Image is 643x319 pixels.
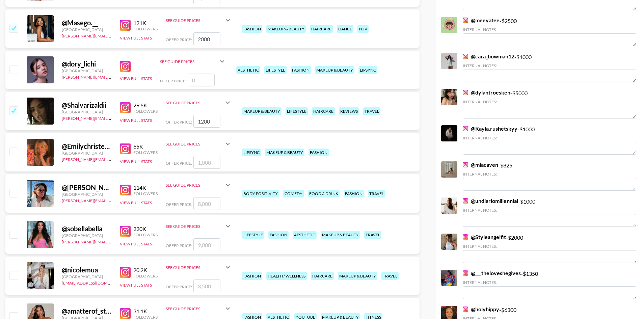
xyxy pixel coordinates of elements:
[62,183,112,192] div: @ [PERSON_NAME].mackenzlee
[463,63,636,68] div: Internal Notes:
[120,118,152,123] button: View Full Stats
[188,74,215,86] input: 0
[463,198,468,204] img: Instagram
[120,159,152,164] button: View Full Stats
[120,35,152,41] button: View Full Stats
[463,208,636,213] div: Internal Notes:
[120,226,131,237] img: Instagram
[344,190,364,197] div: fashion
[166,177,232,193] div: See Guide Prices
[321,231,360,239] div: makeup & beauty
[242,149,261,156] div: lipsync
[463,54,468,59] img: Instagram
[166,12,232,28] div: See Guide Prices
[463,161,498,168] a: @miacaven
[463,197,636,227] div: - $ 1000
[166,300,232,317] div: See Guide Prices
[193,238,220,251] input: 9,000
[120,143,131,154] img: Instagram
[166,141,224,147] div: See Guide Prices
[120,102,131,113] img: Instagram
[166,284,192,289] span: Offer Price:
[381,272,399,280] div: travel
[463,125,636,155] div: - $ 1000
[166,183,224,188] div: See Guide Prices
[166,95,232,111] div: See Guide Prices
[463,162,468,167] img: Instagram
[160,59,218,64] div: See Guide Prices
[193,32,220,45] input: 3,000
[266,272,307,280] div: health / wellness
[236,66,260,74] div: aesthetic
[463,270,521,276] a: @___theloveshegives
[193,156,220,169] input: 1,000
[265,149,304,156] div: makeup & beauty
[286,107,308,115] div: lifestyle
[133,26,158,31] div: Followers
[166,265,224,270] div: See Guide Prices
[463,161,636,191] div: - $ 825
[337,25,353,33] div: dance
[62,68,112,73] div: [GEOGRAPHIC_DATA]
[62,27,112,32] div: [GEOGRAPHIC_DATA]
[120,20,131,31] img: Instagram
[463,244,636,249] div: Internal Notes:
[463,270,468,276] img: Instagram
[62,197,194,203] a: [PERSON_NAME][EMAIL_ADDRESS][PERSON_NAME][DOMAIN_NAME]
[120,308,131,319] img: Instagram
[264,66,287,74] div: lifestyle
[62,279,130,286] a: [EMAIL_ADDRESS][DOMAIN_NAME]
[133,267,158,273] div: 20.2K
[133,109,158,114] div: Followers
[133,225,158,232] div: 220K
[166,218,232,234] div: See Guide Prices
[463,126,468,131] img: Instagram
[62,224,112,233] div: @ sobellabella
[62,114,194,121] a: [PERSON_NAME][EMAIL_ADDRESS][PERSON_NAME][DOMAIN_NAME]
[166,18,224,23] div: See Guide Prices
[62,142,112,151] div: @ Emilychristensen3
[133,191,158,196] div: Followers
[62,19,112,27] div: @ Masego.__
[463,307,468,312] img: Instagram
[133,232,158,237] div: Followers
[463,171,636,177] div: Internal Notes:
[310,25,333,33] div: haircare
[62,109,112,114] div: [GEOGRAPHIC_DATA]
[166,119,192,125] span: Offer Price:
[463,135,636,140] div: Internal Notes:
[463,27,636,32] div: Internal Notes:
[308,190,340,197] div: food & drink
[293,231,317,239] div: aesthetic
[62,101,112,109] div: @ Shalvarizaldii
[463,90,468,95] img: Instagram
[312,107,335,115] div: haircare
[160,53,226,70] div: See Guide Prices
[120,76,152,81] button: View Full Stats
[133,102,158,109] div: 29.6K
[463,17,500,24] a: @meeyatee
[62,192,112,197] div: [GEOGRAPHIC_DATA]
[463,197,518,204] a: @undiariomillennial
[463,89,510,96] a: @dylantroesken
[364,231,381,239] div: travel
[291,66,311,74] div: fashion
[160,78,186,83] span: Offer Price:
[133,184,158,191] div: 114K
[166,161,192,166] span: Offer Price:
[242,25,262,33] div: fashion
[463,234,468,240] img: Instagram
[120,267,131,278] img: Instagram
[166,259,232,275] div: See Guide Prices
[339,107,359,115] div: reviews
[463,17,636,46] div: - $ 2500
[463,280,636,285] div: Internal Notes:
[133,308,158,315] div: 31.1K
[368,190,385,197] div: travel
[242,107,282,115] div: makeup & beauty
[463,234,506,240] a: @Styleangelfit
[133,20,158,26] div: 121K
[133,273,158,278] div: Followers
[463,270,636,299] div: - $ 1350
[315,66,354,74] div: makeup & beauty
